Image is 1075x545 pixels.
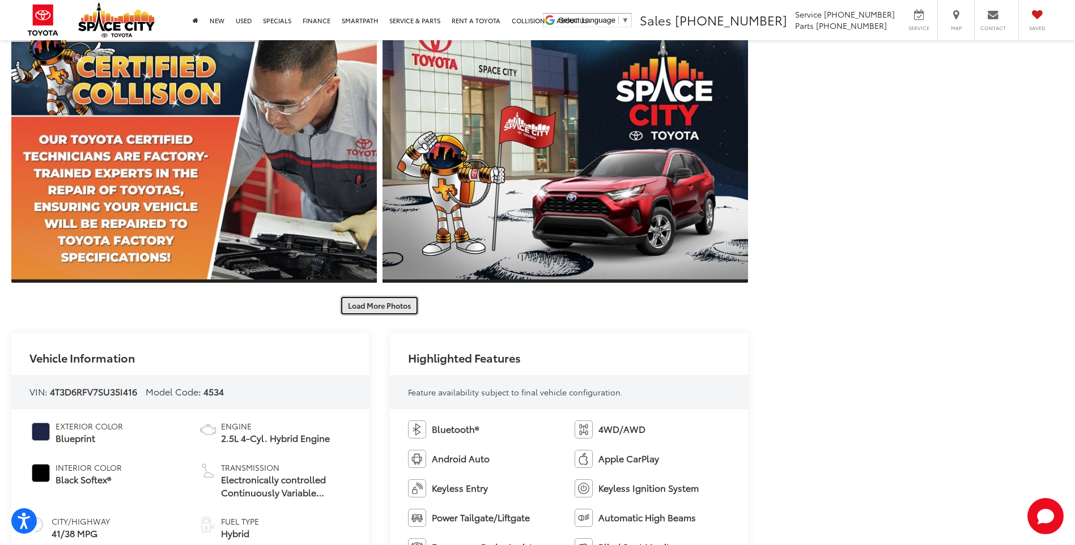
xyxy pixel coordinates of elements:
[52,516,110,527] span: City/Highway
[383,10,748,284] a: Expand Photo 11
[340,296,419,316] button: Load More Photos
[944,24,968,32] span: Map
[146,385,201,398] span: Model Code:
[221,527,259,540] span: Hybrid
[1025,24,1049,32] span: Saved
[11,10,377,284] a: Expand Photo 10
[432,452,490,465] span: Android Auto
[56,432,123,445] span: Blueprint
[906,24,932,32] span: Service
[221,473,351,499] span: Electronically controlled Continuously Variable Transmission (ECVT) / All-Wheel Drive
[432,511,530,524] span: Power Tailgate/Liftgate
[221,420,330,432] span: Engine
[575,509,593,527] img: Automatic High Beams
[675,11,787,29] span: [PHONE_NUMBER]
[980,24,1006,32] span: Contact
[32,423,50,441] span: #1E2548
[50,385,137,398] span: 4T3D6RFV7SU35I416
[816,20,887,31] span: [PHONE_NUMBER]
[598,423,645,436] span: 4WD/AWD
[824,8,895,20] span: [PHONE_NUMBER]
[575,479,593,497] img: Keyless Ignition System
[408,450,426,468] img: Android Auto
[408,420,426,438] img: Bluetooth®
[56,473,122,486] span: Black Softex®
[221,516,259,527] span: Fuel Type
[29,516,48,534] img: Fuel Economy
[1027,498,1064,534] button: Toggle Chat Window
[408,351,521,364] h2: Highlighted Features
[221,462,351,473] span: Transmission
[618,16,619,24] span: ​
[575,420,593,438] img: 4WD/AWD
[52,527,110,540] span: 41/38 MPG
[32,464,50,482] span: #000000
[622,16,629,24] span: ▼
[640,11,672,29] span: Sales
[29,385,48,398] span: VIN:
[432,482,488,495] span: Keyless Entry
[78,2,155,37] img: Space City Toyota
[795,20,814,31] span: Parts
[8,14,381,279] img: 2025 Toyota RAV4 Hybrid Limited
[598,511,696,524] span: Automatic High Beams
[56,462,122,473] span: Interior Color
[575,450,593,468] img: Apple CarPlay
[408,386,623,398] span: Feature availability subject to final vehicle configuration.
[379,14,751,279] img: 2025 Toyota RAV4 Hybrid Limited
[1027,498,1064,534] svg: Start Chat
[56,420,123,432] span: Exterior Color
[559,16,615,24] span: Select Language
[432,423,479,436] span: Bluetooth®
[795,8,822,20] span: Service
[598,482,699,495] span: Keyless Ignition System
[408,509,426,527] img: Power Tailgate/Liftgate
[221,432,330,445] span: 2.5L 4-Cyl. Hybrid Engine
[559,16,629,24] a: Select Language​
[408,479,426,497] img: Keyless Entry
[203,385,224,398] span: 4534
[598,452,659,465] span: Apple CarPlay
[29,351,135,364] h2: Vehicle Information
